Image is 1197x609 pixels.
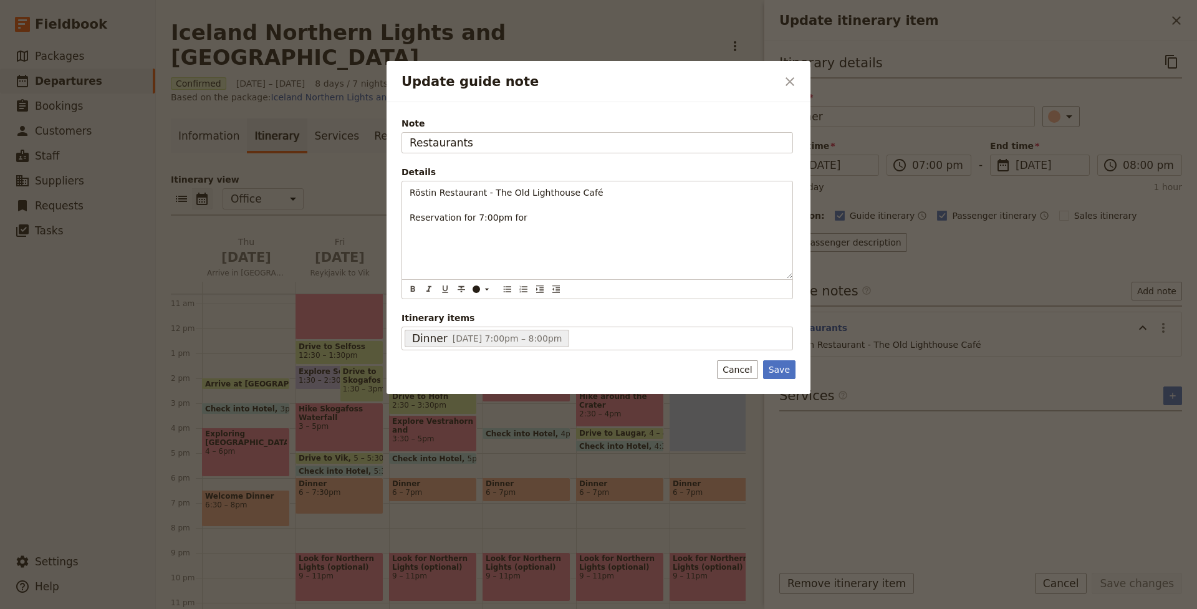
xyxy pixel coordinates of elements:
button: Numbered list [517,282,531,296]
button: Cancel [717,360,757,379]
button: ​ [469,282,494,296]
div: ​ [471,284,496,294]
h2: Update guide note [401,72,777,91]
div: Details [401,166,793,178]
button: Increase indent [533,282,547,296]
button: Bulleted list [501,282,514,296]
input: Note [401,132,793,153]
span: Röstin Restaurant - The Old Lighthouse Café [410,188,603,198]
button: Close dialog [779,71,800,92]
button: Save [763,360,796,379]
span: Dinner [412,331,448,346]
button: Decrease indent [549,282,563,296]
span: Itinerary items [401,312,793,324]
button: Format italic [422,282,436,296]
button: Format strikethrough [454,282,468,296]
span: Reservation for 7:00pm for [410,213,527,223]
button: Format bold [406,282,420,296]
span: Note [401,117,793,130]
button: Format underline [438,282,452,296]
span: [DATE] 7:00pm – 8:00pm [453,333,562,343]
